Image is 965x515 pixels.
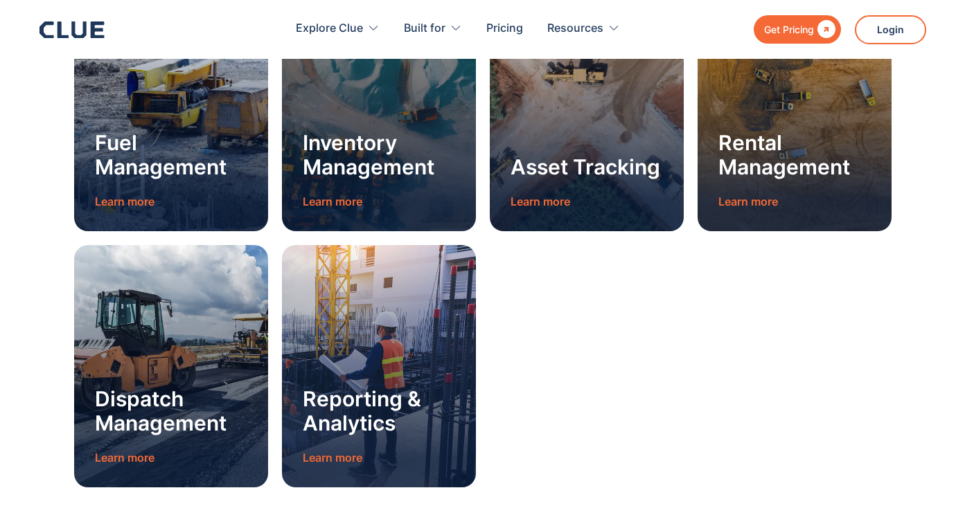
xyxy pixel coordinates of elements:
div: Get Pricing [764,21,814,38]
a: Pricing [486,7,523,51]
a: Login [855,15,926,44]
div:  [814,21,835,38]
h3: Rental Management [718,131,871,179]
a: Learn more [95,193,154,210]
a: Asset Tracking [511,141,660,186]
div: Explore Clue [296,7,380,51]
h3: Reporting & Analytics [303,387,455,435]
a: Fuel Management [95,117,247,186]
a: Get Pricing [754,15,841,44]
a: Reporting & Analytics [303,373,455,442]
a: Learn more [303,449,362,467]
a: Inventory Management [303,117,455,186]
h3: Dispatch Management [95,387,247,435]
a: Learn more [511,193,570,210]
a: Learn more [718,193,778,210]
a: Rental Management [718,117,871,186]
div: Explore Clue [296,7,363,51]
a: Dispatch Management [95,373,247,442]
h3: Inventory Management [303,131,455,179]
div: Built for [404,7,462,51]
h3: Asset Tracking [511,155,660,179]
h3: Fuel Management [95,131,247,179]
div: Resources [547,7,620,51]
div: Built for [404,7,445,51]
a: Learn more [303,193,362,210]
div: Resources [547,7,603,51]
a: Learn more [95,449,154,467]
